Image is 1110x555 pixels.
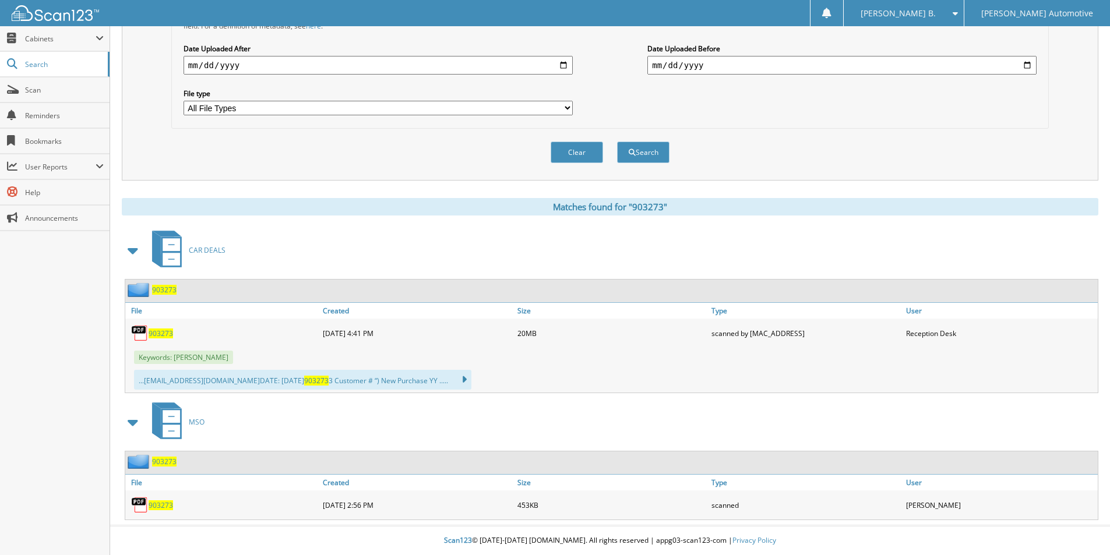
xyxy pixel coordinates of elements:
[981,10,1093,17] span: [PERSON_NAME] Automotive
[903,493,1098,517] div: [PERSON_NAME]
[647,44,1037,54] label: Date Uploaded Before
[25,136,104,146] span: Bookmarks
[551,142,603,163] button: Clear
[1052,499,1110,555] iframe: Chat Widget
[134,351,233,364] span: Keywords: [PERSON_NAME]
[709,493,903,517] div: scanned
[189,245,225,255] span: CAR DEALS
[25,213,104,223] span: Announcements
[515,493,709,517] div: 453KB
[152,285,177,295] a: 903273
[515,303,709,319] a: Size
[25,59,102,69] span: Search
[861,10,936,17] span: [PERSON_NAME] B.
[320,475,515,490] a: Created
[515,475,709,490] a: Size
[515,321,709,345] div: 20MB
[647,56,1037,75] input: end
[12,5,99,21] img: scan123-logo-white.svg
[128,454,152,469] img: folder2.png
[122,198,1098,215] div: Matches found for "903273"
[134,370,471,390] div: ...[EMAIL_ADDRESS][DOMAIN_NAME] DATE: [DATE] 3 Customer # “) New Purchase YY .....
[184,44,573,54] label: Date Uploaded After
[903,321,1098,345] div: Reception Desk
[709,303,903,319] a: Type
[145,227,225,273] a: CAR DEALS
[709,475,903,490] a: Type
[732,535,776,545] a: Privacy Policy
[320,493,515,517] div: [DATE] 2:56 PM
[149,328,173,338] a: 903273
[189,417,205,427] span: MSO
[25,34,96,44] span: Cabinets
[25,188,104,197] span: Help
[304,376,329,386] span: 903273
[25,162,96,172] span: User Reports
[152,457,177,466] a: 903273
[709,321,903,345] div: scanned by [MAC_ADDRESS]
[903,303,1098,319] a: User
[149,500,173,510] a: 903273
[617,142,669,163] button: Search
[131,496,149,514] img: PDF.png
[131,324,149,342] img: PDF.png
[128,282,152,297] img: folder2.png
[320,321,515,345] div: [DATE] 4:41 PM
[444,535,472,545] span: Scan123
[125,303,320,319] a: File
[145,399,205,445] a: MSO
[903,475,1098,490] a: User
[184,56,573,75] input: start
[320,303,515,319] a: Created
[125,475,320,490] a: File
[25,85,104,95] span: Scan
[25,111,104,121] span: Reminders
[110,526,1110,555] div: © [DATE]-[DATE] [DOMAIN_NAME]. All rights reserved | appg03-scan123-com |
[184,89,573,98] label: File type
